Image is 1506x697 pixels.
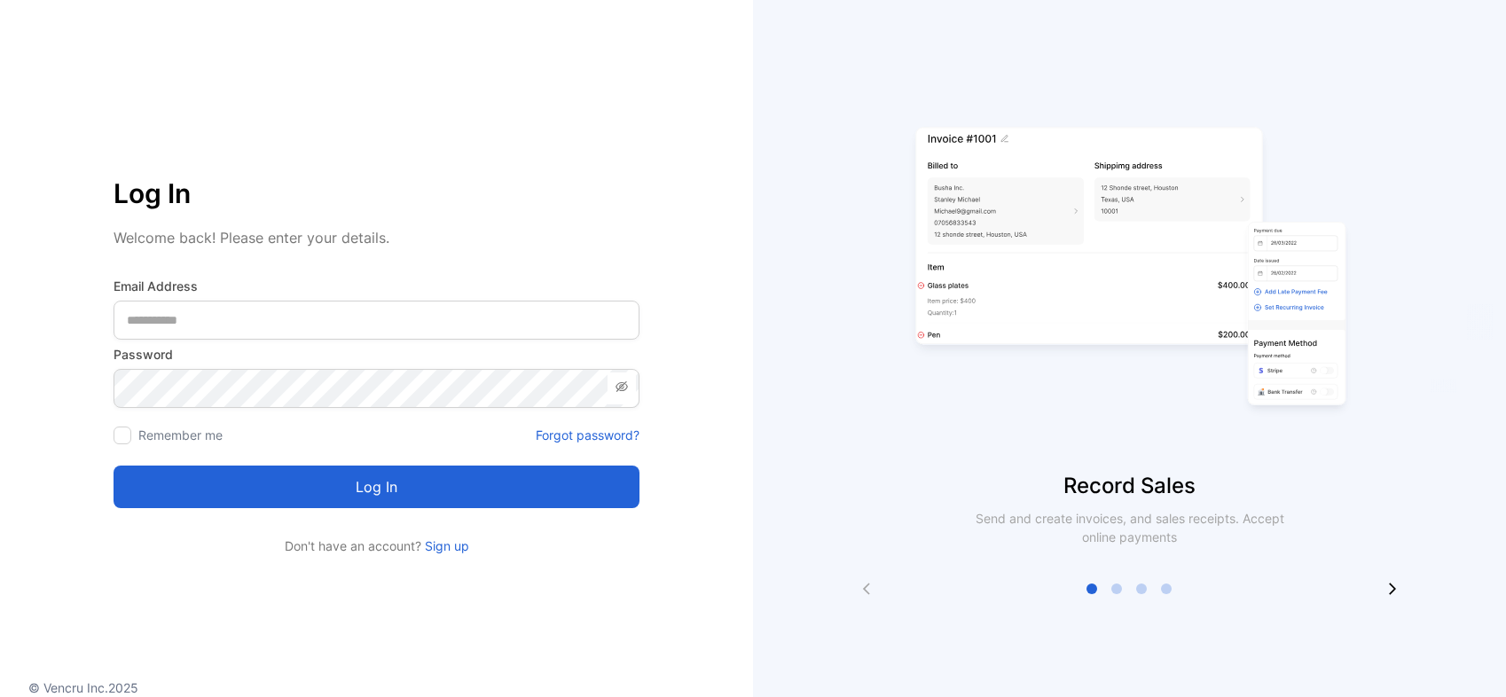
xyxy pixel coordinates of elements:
p: Don't have an account? [114,536,639,555]
p: Record Sales [753,470,1506,502]
img: vencru logo [114,71,202,167]
label: Remember me [138,427,223,442]
p: Welcome back! Please enter your details. [114,227,639,248]
p: Log In [114,172,639,215]
label: Password [114,345,639,364]
button: Log in [114,466,639,508]
a: Sign up [421,538,469,553]
p: Send and create invoices, and sales receipts. Accept online payments [960,509,1300,546]
img: slider image [908,71,1352,470]
label: Email Address [114,277,639,295]
a: Forgot password? [536,426,639,444]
